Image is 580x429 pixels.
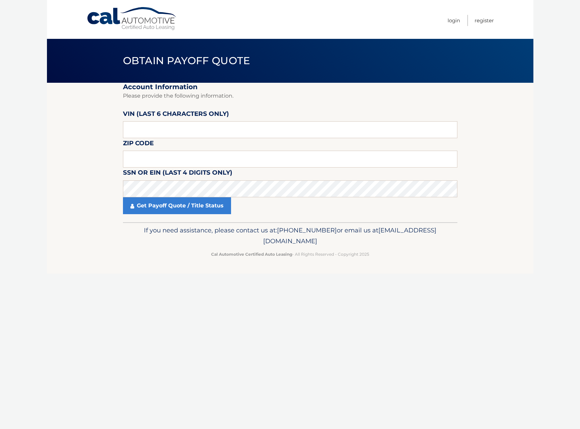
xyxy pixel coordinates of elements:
p: - All Rights Reserved - Copyright 2025 [127,251,453,258]
label: SSN or EIN (last 4 digits only) [123,168,232,180]
a: Get Payoff Quote / Title Status [123,197,231,214]
p: If you need assistance, please contact us at: or email us at [127,225,453,247]
h2: Account Information [123,83,457,91]
a: Login [448,15,460,26]
label: VIN (last 6 characters only) [123,109,229,121]
label: Zip Code [123,138,154,151]
p: Please provide the following information. [123,91,457,101]
strong: Cal Automotive Certified Auto Leasing [211,252,292,257]
span: [PHONE_NUMBER] [277,226,337,234]
span: Obtain Payoff Quote [123,54,250,67]
a: Cal Automotive [86,7,178,31]
a: Register [475,15,494,26]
